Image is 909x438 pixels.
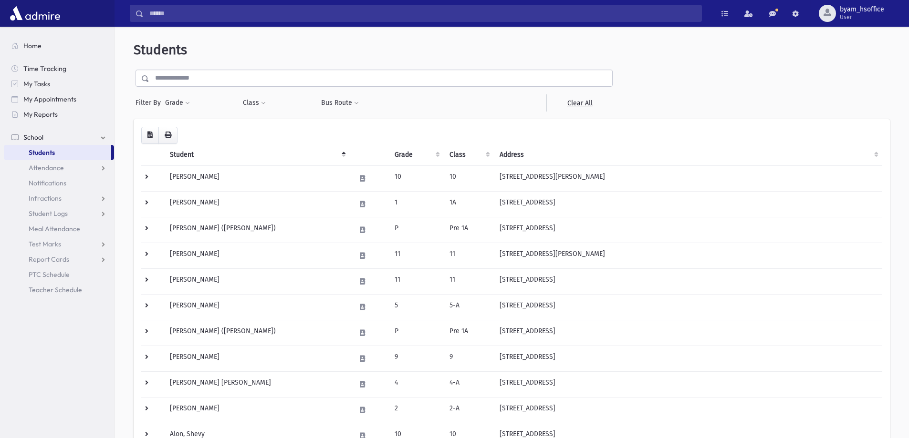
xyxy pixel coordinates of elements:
[4,267,114,282] a: PTC Schedule
[164,371,350,397] td: [PERSON_NAME] [PERSON_NAME]
[164,191,350,217] td: [PERSON_NAME]
[29,209,68,218] span: Student Logs
[23,110,58,119] span: My Reports
[164,294,350,320] td: [PERSON_NAME]
[389,165,444,191] td: 10
[29,270,70,279] span: PTC Schedule
[444,217,494,243] td: Pre 1A
[494,397,882,423] td: [STREET_ADDRESS]
[4,175,114,191] a: Notifications
[23,133,43,142] span: School
[29,179,66,187] span: Notifications
[4,160,114,175] a: Attendance
[494,320,882,346] td: [STREET_ADDRESS]
[444,397,494,423] td: 2-A
[4,236,114,252] a: Test Marks
[4,282,114,297] a: Teacher Schedule
[164,268,350,294] td: [PERSON_NAME]
[164,346,350,371] td: [PERSON_NAME]
[23,64,66,73] span: Time Tracking
[29,285,82,294] span: Teacher Schedule
[444,191,494,217] td: 1A
[164,144,350,166] th: Student: activate to sort column descending
[389,371,444,397] td: 4
[4,38,114,53] a: Home
[141,127,159,144] button: CSV
[389,217,444,243] td: P
[165,94,190,112] button: Grade
[23,80,50,88] span: My Tasks
[158,127,178,144] button: Print
[444,320,494,346] td: Pre 1A
[164,165,350,191] td: [PERSON_NAME]
[29,224,80,233] span: Meal Attendance
[29,255,69,264] span: Report Cards
[4,76,114,92] a: My Tasks
[164,397,350,423] td: [PERSON_NAME]
[4,61,114,76] a: Time Tracking
[444,371,494,397] td: 4-A
[494,243,882,268] td: [STREET_ADDRESS][PERSON_NAME]
[494,217,882,243] td: [STREET_ADDRESS]
[494,191,882,217] td: [STREET_ADDRESS]
[494,165,882,191] td: [STREET_ADDRESS][PERSON_NAME]
[164,243,350,268] td: [PERSON_NAME]
[494,268,882,294] td: [STREET_ADDRESS]
[321,94,359,112] button: Bus Route
[840,6,884,13] span: byam_hsoffice
[4,206,114,221] a: Student Logs
[164,217,350,243] td: [PERSON_NAME] ([PERSON_NAME])
[444,294,494,320] td: 5-A
[4,191,114,206] a: Infractions
[444,346,494,371] td: 9
[389,294,444,320] td: 5
[4,92,114,107] a: My Appointments
[494,371,882,397] td: [STREET_ADDRESS]
[4,107,114,122] a: My Reports
[136,98,165,108] span: Filter By
[134,42,187,58] span: Students
[4,145,111,160] a: Students
[389,320,444,346] td: P
[144,5,701,22] input: Search
[23,41,42,50] span: Home
[389,191,444,217] td: 1
[4,221,114,236] a: Meal Attendance
[8,4,63,23] img: AdmirePro
[389,243,444,268] td: 11
[494,346,882,371] td: [STREET_ADDRESS]
[29,163,64,172] span: Attendance
[29,148,55,157] span: Students
[444,144,494,166] th: Class: activate to sort column ascending
[494,294,882,320] td: [STREET_ADDRESS]
[444,165,494,191] td: 10
[494,144,882,166] th: Address: activate to sort column ascending
[242,94,266,112] button: Class
[4,252,114,267] a: Report Cards
[444,268,494,294] td: 11
[29,194,62,203] span: Infractions
[389,144,444,166] th: Grade: activate to sort column ascending
[444,243,494,268] td: 11
[29,240,61,248] span: Test Marks
[164,320,350,346] td: [PERSON_NAME] ([PERSON_NAME])
[389,346,444,371] td: 9
[546,94,613,112] a: Clear All
[23,95,76,103] span: My Appointments
[389,268,444,294] td: 11
[840,13,884,21] span: User
[4,130,114,145] a: School
[389,397,444,423] td: 2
